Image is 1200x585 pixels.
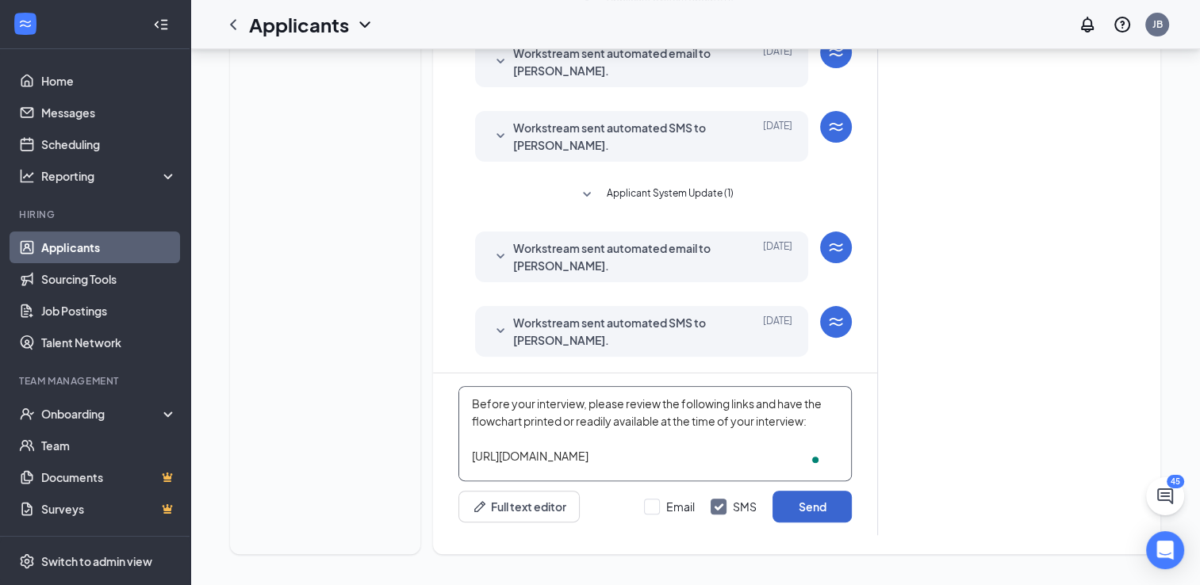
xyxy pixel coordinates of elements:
a: Team [41,430,177,461]
button: ChatActive [1146,477,1184,515]
a: DocumentsCrown [41,461,177,493]
svg: Notifications [1078,15,1097,34]
svg: SmallChevronDown [491,127,510,146]
span: [DATE] [763,239,792,274]
button: Full text editorPen [458,491,580,522]
svg: SmallChevronDown [577,185,596,205]
div: Switch to admin view [41,553,152,569]
a: Home [41,65,177,97]
svg: ChevronLeft [224,15,243,34]
span: [DATE] [763,314,792,349]
svg: WorkstreamLogo [826,117,845,136]
div: Hiring [19,208,174,221]
svg: Analysis [19,168,35,184]
div: Onboarding [41,406,163,422]
svg: SmallChevronDown [491,322,510,341]
span: Workstream sent automated email to [PERSON_NAME]. [513,239,721,274]
a: Scheduling [41,128,177,160]
a: Applicants [41,231,177,263]
span: Workstream sent automated SMS to [PERSON_NAME]. [513,314,721,349]
span: Workstream sent automated SMS to [PERSON_NAME]. [513,119,721,154]
svg: WorkstreamLogo [826,312,845,331]
div: Team Management [19,374,174,388]
svg: SmallChevronDown [491,247,510,266]
button: Send [773,491,852,522]
span: [DATE] [763,44,792,79]
svg: Pen [472,499,488,514]
span: Applicant System Update (1) [607,185,734,205]
a: Sourcing Tools [41,263,177,295]
textarea: To enrich screen reader interactions, please activate Accessibility in Grammarly extension settings [458,386,852,481]
a: Messages [41,97,177,128]
div: JB [1152,17,1163,31]
h1: Applicants [249,11,349,38]
svg: Collapse [153,17,169,32]
div: Open Intercom Messenger [1146,531,1184,569]
svg: ChevronDown [355,15,374,34]
svg: UserCheck [19,406,35,422]
svg: WorkstreamLogo [826,43,845,62]
svg: WorkstreamLogo [17,16,33,32]
div: 45 [1167,475,1184,488]
svg: QuestionInfo [1113,15,1132,34]
span: Workstream sent automated email to [PERSON_NAME]. [513,44,721,79]
svg: ChatActive [1156,487,1175,506]
span: [DATE] [763,119,792,154]
svg: WorkstreamLogo [826,238,845,257]
a: SurveysCrown [41,493,177,525]
svg: Settings [19,553,35,569]
svg: SmallChevronDown [491,52,510,71]
button: SmallChevronDownApplicant System Update (1) [577,185,734,205]
a: Job Postings [41,295,177,327]
div: Reporting [41,168,178,184]
a: Talent Network [41,327,177,358]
